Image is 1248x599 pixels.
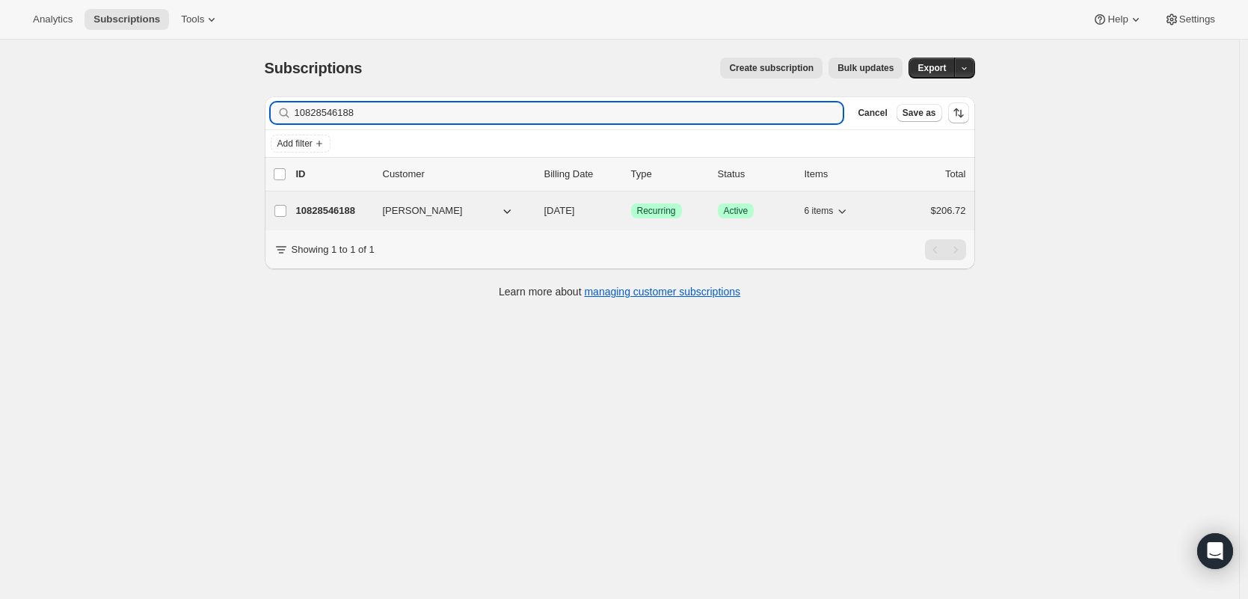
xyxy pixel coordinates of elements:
p: ID [296,167,371,182]
a: managing customer subscriptions [584,286,740,298]
p: Status [718,167,793,182]
button: Tools [172,9,228,30]
button: Help [1083,9,1152,30]
span: Subscriptions [265,60,363,76]
span: Recurring [637,205,676,217]
span: Export [917,62,946,74]
button: Create subscription [720,58,823,79]
button: Subscriptions [84,9,169,30]
button: [PERSON_NAME] [374,199,523,223]
span: Cancel [858,107,887,119]
span: Bulk updates [837,62,894,74]
button: Sort the results [948,102,969,123]
p: Learn more about [499,284,740,299]
p: Billing Date [544,167,619,182]
div: Open Intercom Messenger [1197,533,1233,569]
span: Tools [181,13,204,25]
div: Items [805,167,879,182]
div: 10828546188[PERSON_NAME][DATE]SuccessRecurringSuccessActive6 items$206.72 [296,200,966,221]
span: Create subscription [729,62,814,74]
div: IDCustomerBilling DateTypeStatusItemsTotal [296,167,966,182]
p: 10828546188 [296,203,371,218]
span: 6 items [805,205,834,217]
div: Type [631,167,706,182]
span: [DATE] [544,205,575,216]
p: Customer [383,167,532,182]
button: Settings [1155,9,1224,30]
input: Filter subscribers [295,102,843,123]
span: Analytics [33,13,73,25]
span: [PERSON_NAME] [383,203,463,218]
button: Save as [897,104,942,122]
span: $206.72 [931,205,966,216]
button: Bulk updates [829,58,903,79]
button: Cancel [852,104,893,122]
span: Settings [1179,13,1215,25]
span: Subscriptions [93,13,160,25]
p: Total [945,167,965,182]
nav: Pagination [925,239,966,260]
button: 6 items [805,200,850,221]
button: Export [909,58,955,79]
span: Save as [903,107,936,119]
button: Analytics [24,9,82,30]
span: Active [724,205,749,217]
span: Add filter [277,138,313,150]
button: Add filter [271,135,331,153]
p: Showing 1 to 1 of 1 [292,242,375,257]
span: Help [1107,13,1128,25]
